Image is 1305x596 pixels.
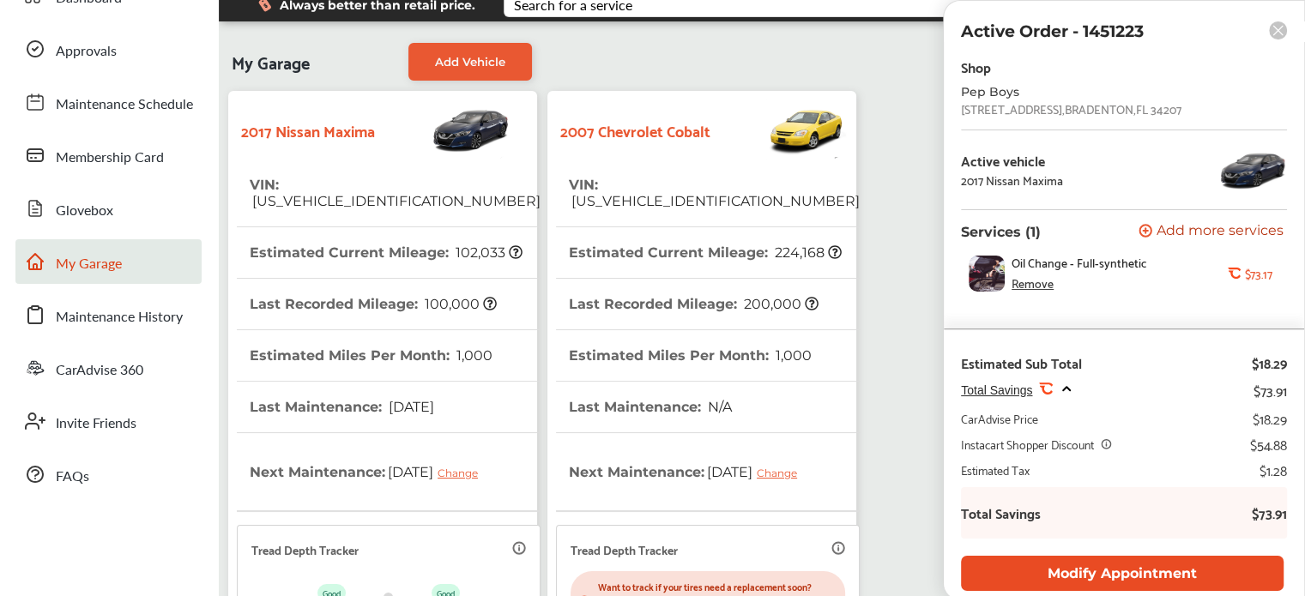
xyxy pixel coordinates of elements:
[1139,224,1287,240] a: Add more services
[961,354,1082,371] div: Estimated Sub Total
[961,85,1236,99] div: Pep Boys
[453,244,523,261] span: 102,033
[56,40,117,63] span: Approvals
[1244,267,1272,280] b: $73.17
[772,244,842,261] span: 224,168
[961,55,991,78] div: Shop
[569,160,860,226] th: VIN :
[385,450,491,493] span: [DATE]
[56,412,136,435] span: Invite Friends
[232,43,310,81] span: My Garage
[1139,224,1284,240] button: Add more services
[961,224,1041,240] p: Services (1)
[435,55,505,69] span: Add Vehicle
[1218,144,1287,196] img: 10667_st0640_046.jpg
[710,99,846,160] img: Vehicle
[250,279,497,329] th: Last Recorded Mileage :
[56,93,193,116] span: Maintenance Schedule
[961,383,1032,397] span: Total Savings
[560,117,710,143] strong: 2007 Chevrolet Cobalt
[571,539,678,559] p: Tread Depth Tracker
[704,450,810,493] span: [DATE]
[422,296,497,312] span: 100,000
[15,292,202,337] a: Maintenance History
[961,153,1063,168] div: Active vehicle
[741,296,819,312] span: 200,000
[1260,461,1287,479] div: $1.28
[15,399,202,443] a: Invite Friends
[250,330,492,381] th: Estimated Miles Per Month :
[438,467,486,479] div: Change
[250,193,541,209] span: [US_VEHICLE_IDENTIFICATION_NUMBER]
[1157,224,1284,240] span: Add more services
[250,160,541,226] th: VIN :
[15,80,202,124] a: Maintenance Schedule
[1012,276,1054,290] div: Remove
[386,399,434,415] span: [DATE]
[961,504,1041,521] b: Total Savings
[408,43,532,81] a: Add Vehicle
[454,347,492,364] span: 1,000
[569,279,819,329] th: Last Recorded Mileage :
[250,382,434,432] th: Last Maintenance :
[961,556,1284,591] button: Modify Appointment
[1012,256,1147,269] span: Oil Change - Full-synthetic
[15,186,202,231] a: Glovebox
[569,227,842,278] th: Estimated Current Mileage :
[569,433,810,510] th: Next Maintenance :
[375,99,511,160] img: Vehicle
[961,173,1063,187] div: 2017 Nissan Maxima
[241,117,375,143] strong: 2017 Nissan Maxima
[15,452,202,497] a: FAQs
[1250,436,1287,453] div: $54.88
[15,346,202,390] a: CarAdvise 360
[56,200,113,222] span: Glovebox
[598,578,838,594] p: Want to track if your tires need a replacement soon?
[961,410,1038,427] div: CarAdvise Price
[251,539,359,559] p: Tread Depth Tracker
[1254,378,1287,401] div: $73.91
[569,382,732,432] th: Last Maintenance :
[250,433,491,510] th: Next Maintenance :
[56,147,164,169] span: Membership Card
[56,253,122,275] span: My Garage
[1236,504,1287,521] b: $73.91
[1253,410,1287,427] div: $18.29
[56,466,89,488] span: FAQs
[961,461,1030,479] div: Estimated Tax
[773,347,812,364] span: 1,000
[1252,354,1287,371] div: $18.29
[961,21,1144,41] p: Active Order - 1451223
[961,102,1181,116] div: [STREET_ADDRESS] , BRADENTON , FL 34207
[15,239,202,284] a: My Garage
[705,399,732,415] span: N/A
[250,227,523,278] th: Estimated Current Mileage :
[961,436,1094,453] div: Instacart Shopper Discount
[56,359,143,382] span: CarAdvise 360
[56,306,183,328] span: Maintenance History
[569,193,860,209] span: [US_VEHICLE_IDENTIFICATION_NUMBER]
[757,467,806,479] div: Change
[969,256,1005,292] img: oil-change-thumb.jpg
[15,27,202,71] a: Approvals
[569,330,812,381] th: Estimated Miles Per Month :
[15,133,202,178] a: Membership Card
